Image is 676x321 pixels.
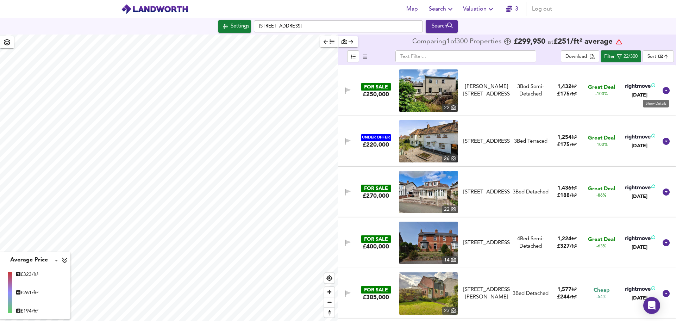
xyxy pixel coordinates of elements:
[460,2,498,16] button: Valuation
[324,297,334,307] button: Zoom out
[571,186,577,191] span: ft²
[588,135,615,142] span: Great Deal
[363,91,389,98] div: £250,000
[570,244,577,249] span: / ft²
[601,50,641,62] button: Filter22/300
[624,193,655,200] div: [DATE]
[588,236,615,243] span: Great Deal
[557,84,571,89] span: 1,432
[529,2,555,16] button: Log out
[426,20,458,33] button: Search
[338,167,676,217] div: FOR SALE£270,000 property thumbnail 22 [STREET_ADDRESS]3Bed Detached1,436ft²£188/ft²Great Deal-86...
[363,243,389,251] div: £400,000
[557,193,577,198] span: £ 188
[571,135,577,140] span: ft²
[513,290,549,297] div: 3 Bed Detached
[662,289,670,298] svg: Show Details
[363,294,389,301] div: £385,000
[513,83,549,98] div: 3 Bed Semi-Detached
[501,2,523,16] button: 3
[463,286,510,301] div: [STREET_ADDRESS][PERSON_NAME]
[403,4,420,14] span: Map
[361,83,391,91] div: FOR SALE
[570,143,577,147] span: / ft²
[324,273,334,283] button: Find my location
[624,295,655,302] div: [DATE]
[442,307,458,315] div: 23
[463,4,495,14] span: Valuation
[6,255,61,266] div: Average Price
[570,92,577,97] span: / ft²
[361,185,391,192] div: FOR SALE
[399,171,458,213] img: property thumbnail
[588,84,615,91] span: Great Deal
[218,20,251,33] div: Click to configure Search Settings
[643,50,674,62] div: Sort
[395,50,536,62] input: Text Filter...
[565,53,587,61] div: Download
[513,235,549,251] div: 4 Bed Semi-Detached
[557,295,577,300] span: £ 244
[218,20,251,33] button: Settings
[557,135,571,140] span: 1,254
[399,272,458,315] a: property thumbnail 23
[571,85,577,89] span: ft²
[429,4,455,14] span: Search
[461,286,513,301] div: 18 Millers Way, Bishops Lydeard, Taunton, TA4 3NP
[361,134,391,141] div: UNDER OFFER
[231,22,249,31] div: Settings
[571,288,577,292] span: ft²
[561,50,599,62] div: split button
[442,205,458,213] div: 22
[16,308,38,315] div: £ 194/ft²
[547,39,553,45] span: at
[399,272,458,315] img: property thumbnail
[412,38,503,45] div: Comparing 1 of 300 Properties
[338,65,676,116] div: FOR SALE£250,000 property thumbnail 22 [PERSON_NAME][STREET_ADDRESS]3Bed Semi-Detached1,432ft²£17...
[557,244,577,249] span: £ 327
[338,217,676,268] div: FOR SALE£400,000 property thumbnail 14 [STREET_ADDRESS]4Bed Semi-Detached1,224ft²£327/ft²Great De...
[399,120,458,162] a: property thumbnail 26
[596,243,606,249] span: -63%
[463,138,510,145] div: [STREET_ADDRESS]
[399,171,458,213] a: property thumbnail 22
[557,186,571,191] span: 1,436
[461,189,513,196] div: Eastwick Road, Taunton - NO onward chain!, TA2 7HU
[532,4,552,14] span: Log out
[427,22,456,31] div: Search
[596,294,606,300] span: -54%
[463,83,510,98] div: [PERSON_NAME][STREET_ADDRESS]
[442,155,458,162] div: 26
[595,91,608,97] span: -100%
[338,268,676,319] div: FOR SALE£385,000 property thumbnail 23 [STREET_ADDRESS][PERSON_NAME]3Bed Detached1,577ft²£244/ft²...
[361,286,391,294] div: FOR SALE
[399,222,458,264] img: property thumbnail
[399,69,458,112] img: property thumbnail
[442,256,458,264] div: 14
[324,287,334,297] button: Zoom in
[399,222,458,264] a: property thumbnail 14
[662,239,670,247] svg: Show Details
[557,236,571,242] span: 1,224
[643,297,660,314] div: Open Intercom Messenger
[624,142,655,149] div: [DATE]
[662,137,670,146] svg: Show Details
[506,4,518,14] a: 3
[595,142,608,148] span: -100%
[363,141,389,149] div: £220,000
[588,185,615,193] span: Great Deal
[324,308,334,317] span: Reset bearing to north
[461,138,513,145] div: Elms Estate, Monkton Heathfield, Taunton, Somerset, TA2 8NZ
[596,193,606,199] span: -86%
[16,289,38,296] div: £ 261/ft²
[624,244,655,251] div: [DATE]
[662,188,670,196] svg: Show Details
[553,38,613,45] span: £ 251 / ft² average
[570,295,577,300] span: / ft²
[561,50,599,62] button: Download
[557,142,577,148] span: £ 175
[647,53,656,60] div: Sort
[557,92,577,97] span: £ 175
